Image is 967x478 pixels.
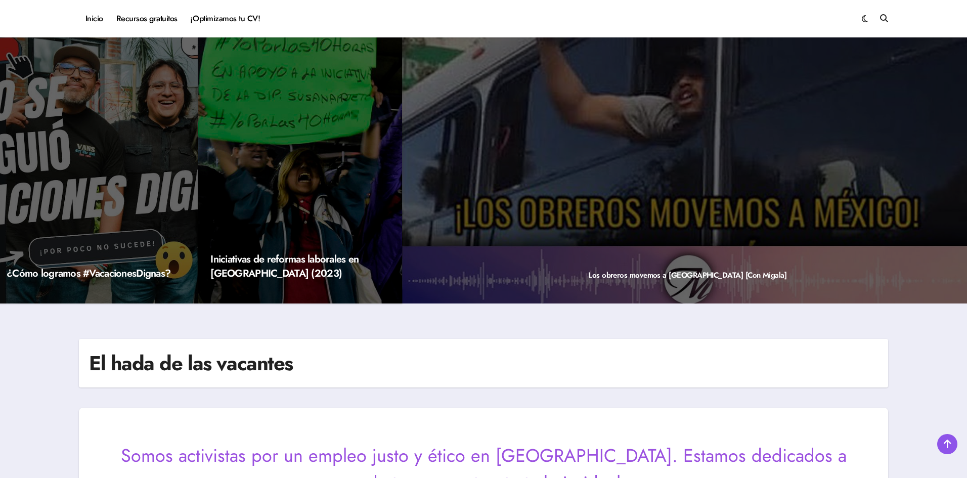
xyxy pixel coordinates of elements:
a: ¿Cómo logramos #VacacionesDignas? [7,266,170,281]
h1: El hada de las vacantes [89,349,293,377]
a: Iniciativas de reformas laborales en [GEOGRAPHIC_DATA] (2023) [210,252,359,281]
a: Recursos gratuitos [110,5,184,32]
a: Inicio [79,5,110,32]
a: ¡Optimizamos tu CV! [184,5,267,32]
a: Los obreros movemos a [GEOGRAPHIC_DATA] [Con Migala] [588,270,786,281]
